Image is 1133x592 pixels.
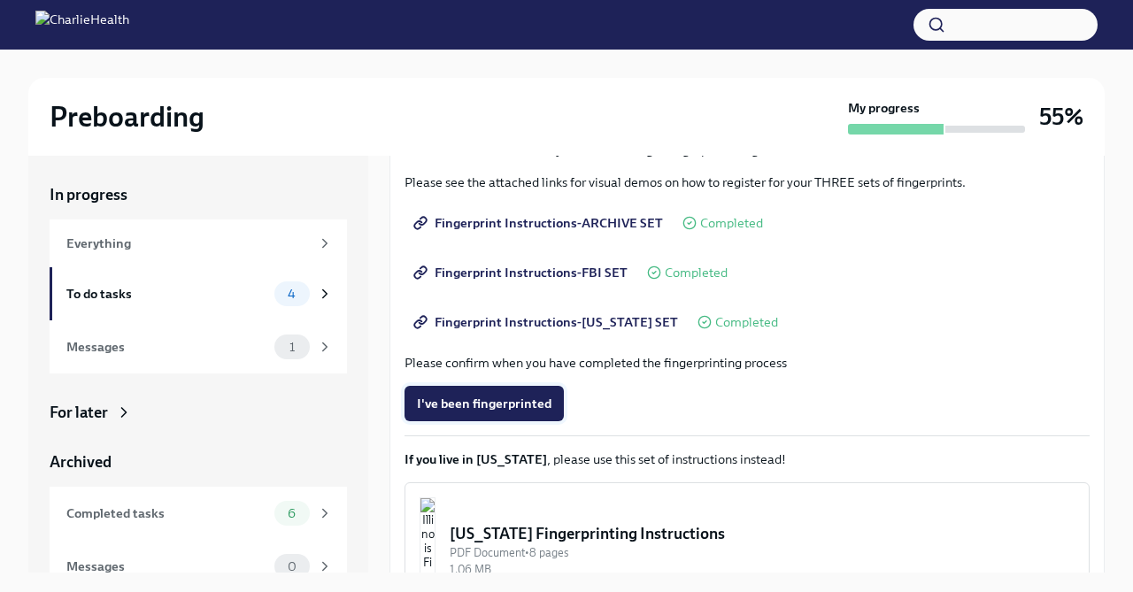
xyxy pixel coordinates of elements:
strong: If you live in [US_STATE] [405,451,547,467]
span: 1 [279,341,305,354]
span: Completed [700,217,763,230]
a: In progress [50,184,347,205]
span: 0 [277,560,307,573]
a: Archived [50,451,347,473]
h3: 55% [1039,101,1083,133]
div: To do tasks [66,284,267,304]
span: Fingerprint Instructions-ARCHIVE SET [417,214,663,232]
a: Fingerprint Instructions-FBI SET [405,255,640,290]
img: CharlieHealth [35,11,129,39]
p: Please confirm when you have completed the fingerprinting process [405,354,1090,372]
a: To do tasks4 [50,267,347,320]
span: Completed [715,316,778,329]
h2: Preboarding [50,99,204,135]
a: Fingerprint Instructions-[US_STATE] SET [405,304,690,340]
a: Completed tasks6 [50,487,347,540]
span: 6 [277,507,306,520]
div: 1.06 MB [450,561,1075,578]
a: Messages1 [50,320,347,373]
a: Everything [50,219,347,267]
a: Fingerprint Instructions-ARCHIVE SET [405,205,675,241]
div: Messages [66,337,267,357]
div: Completed tasks [66,504,267,523]
p: Please see the attached links for visual demos on how to register for your THREE sets of fingerpr... [405,173,1090,191]
div: PDF Document • 8 pages [450,544,1075,561]
span: Fingerprint Instructions-FBI SET [417,264,628,281]
div: Everything [66,234,310,253]
span: Fingerprint Instructions-[US_STATE] SET [417,313,678,331]
p: , please use this set of instructions instead! [405,450,1090,468]
div: Messages [66,557,267,576]
strong: My progress [848,99,920,117]
div: For later [50,402,108,423]
span: I've been fingerprinted [417,395,551,412]
a: For later [50,402,347,423]
button: I've been fingerprinted [405,386,564,421]
span: Completed [665,266,728,280]
span: 4 [277,288,306,301]
div: [US_STATE] Fingerprinting Instructions [450,523,1075,544]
